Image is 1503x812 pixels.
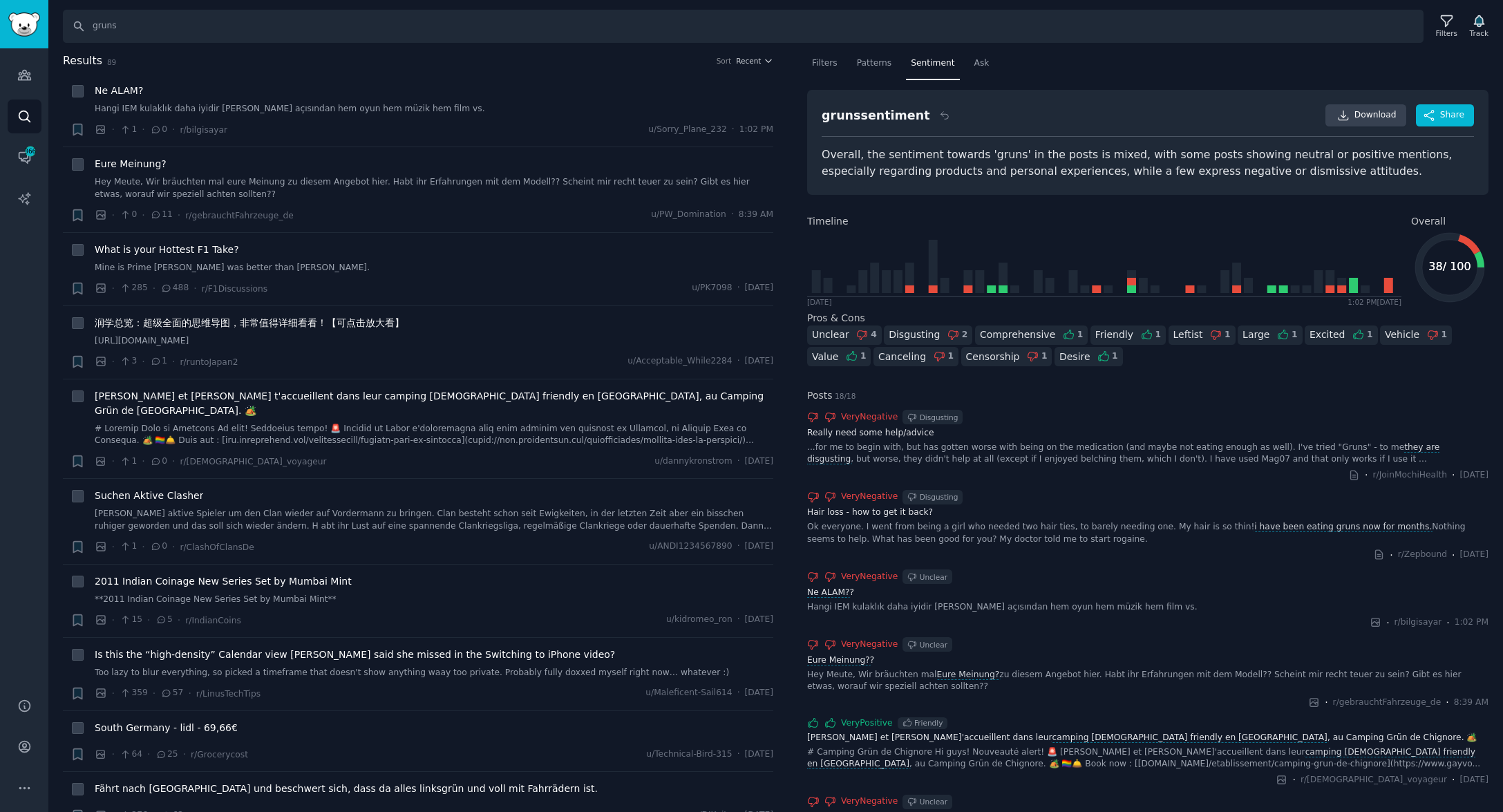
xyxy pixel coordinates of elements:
[1436,28,1457,38] div: Filters
[107,58,116,66] span: 89
[948,350,954,363] div: 1
[807,601,1488,614] div: Hangi IEM kulaklık daha iyidir [PERSON_NAME] açısından hem oyun hem müzik hem film vs.
[1254,522,1434,532] span: i have been eating gruns now for months.
[155,614,173,626] span: 5
[745,282,773,294] span: [DATE]
[745,614,773,626] span: [DATE]
[95,84,143,98] a: Ne ALAM?
[120,355,137,368] span: 3
[1416,104,1474,126] button: Share
[745,687,773,699] span: [DATE]
[807,297,832,307] div: [DATE]
[737,614,740,626] span: ·
[841,491,898,503] span: Very Negative
[966,350,1020,364] div: Censorship
[646,748,732,761] span: u/Technical-Bird-315
[95,782,598,796] span: Fährt nach [GEOGRAPHIC_DATA] und beschwert sich, dass da alles linksgrün und voll mit Fahrrädern ...
[150,355,167,368] span: 1
[178,613,180,627] span: ·
[806,655,871,665] span: Eure Meinung?
[807,669,1488,693] div: Hey Meute, Wir bräuchten mal zu diesem Angebot hier. Habt ihr Erfahrungen mit dem Modell?? Schein...
[1470,28,1488,38] div: Track
[745,540,773,553] span: [DATE]
[1455,616,1488,629] span: 1:02 PM
[745,748,773,761] span: [DATE]
[112,281,115,296] span: ·
[1452,773,1455,787] span: ·
[911,57,954,70] span: Sentiment
[857,57,891,70] span: Patterns
[142,355,144,369] span: ·
[95,667,773,679] a: Too lazy to blur everything, so picked a timeframe that doesn't show anything waay too private. P...
[95,721,238,735] a: South Germany - lidl - 69,66€
[120,540,137,553] span: 1
[8,140,41,174] a: 366
[807,507,1488,519] a: Hair loss - how to get it back?
[1460,469,1488,482] span: [DATE]
[649,540,732,553] span: u/ANDI1234567890
[692,282,732,294] span: u/PK7098
[962,329,968,341] div: 2
[914,718,943,728] div: Friendly
[812,350,838,364] div: Value
[1333,697,1441,709] span: r/gebrauchtFahrzeuge_de
[1292,329,1298,341] div: 1
[95,176,773,200] a: Hey Meute, Wir bräuchten mal eure Meinung zu diesem Angebot hier. Habt ihr Erfahrungen mit dem Mo...
[160,282,189,294] span: 488
[1354,109,1397,122] span: Download
[172,454,175,469] span: ·
[717,56,732,66] div: Sort
[180,542,254,552] span: r/ClashOfClansDe
[112,540,115,554] span: ·
[172,540,175,554] span: ·
[95,594,773,606] a: **2011 Indian Coinage New Series Set by Mumbai Mint**
[1460,774,1488,786] span: [DATE]
[112,747,115,762] span: ·
[191,750,248,759] span: r/Grocerycost
[112,122,115,137] span: ·
[1395,616,1442,629] span: r/bilgisayar
[24,147,37,156] span: 366
[1452,548,1455,563] span: ·
[95,574,352,589] a: 2011 Indian Coinage New Series Set by Mumbai Mint
[120,748,142,761] span: 64
[180,457,326,466] span: r/[DEMOGRAPHIC_DATA]_voyageur
[737,355,740,368] span: ·
[651,209,726,221] span: u/PW_Domination
[183,747,186,762] span: ·
[835,392,856,400] span: 18 / 18
[1398,549,1447,561] span: r/Zepbound
[1372,469,1447,482] span: r/JoinMochiHealth
[112,686,115,701] span: ·
[736,56,773,66] button: Recent
[812,328,849,342] div: Unclear
[142,208,144,223] span: ·
[95,389,773,418] span: [PERSON_NAME] et [PERSON_NAME] t'accueillent dans leur camping [DEMOGRAPHIC_DATA] friendly en [GE...
[193,281,196,296] span: ·
[806,587,851,598] span: Ne ALAM?
[654,455,732,468] span: u/dannykronstrom
[1386,616,1389,630] span: ·
[1428,260,1471,273] text: 38 / 100
[95,423,773,447] a: # Loremip Dolo si Ametcons Ad elit! Seddoeius tempo! 🚨 Incidid ut Labor e'doloremagna aliq enim a...
[142,540,144,554] span: ·
[95,157,167,171] span: Eure Meinung?
[150,540,167,553] span: 0
[737,540,740,553] span: ·
[95,243,239,257] span: What is your Hottest F1 Take?
[155,748,178,761] span: 25
[736,56,761,66] span: Recent
[1446,616,1449,630] span: ·
[1440,109,1464,122] span: Share
[1460,549,1488,561] span: [DATE]
[95,262,773,274] a: Mine is Prime [PERSON_NAME] was better than [PERSON_NAME].
[1155,329,1162,341] div: 1
[841,717,893,730] span: Very Positive
[1325,695,1327,710] span: ·
[731,209,734,221] span: ·
[737,748,740,761] span: ·
[860,350,867,363] div: 1
[737,282,740,294] span: ·
[63,53,102,70] span: Results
